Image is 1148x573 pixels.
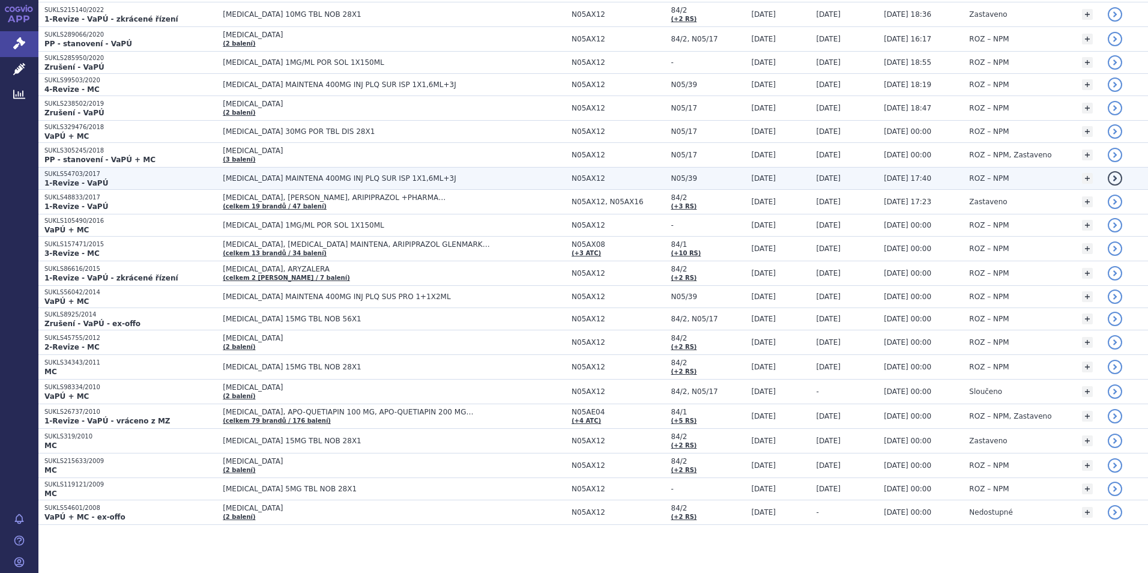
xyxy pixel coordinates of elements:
span: N05AX12 [572,174,665,183]
span: N05/39 [671,174,746,183]
span: ROZ – NPM [969,174,1009,183]
span: [DATE] [816,35,841,43]
a: (3 balení) [223,156,255,163]
span: [DATE] 00:00 [884,508,931,517]
span: N05/39 [671,293,746,301]
a: (+2 RS) [671,442,697,449]
p: SUKLS8925/2014 [44,311,217,319]
span: Zastaveno [969,10,1007,19]
span: [DATE] [816,315,841,323]
span: 84/2 [671,265,746,273]
span: [MEDICAL_DATA] 5MG TBL NOB 28X1 [223,485,523,493]
span: [MEDICAL_DATA] 15MG TBL NOB 56X1 [223,315,523,323]
span: [DATE] [751,485,776,493]
a: detail [1108,434,1122,448]
a: + [1082,34,1093,44]
a: detail [1108,335,1122,350]
span: - [816,387,818,396]
a: + [1082,291,1093,302]
p: SUKLS285950/2020 [44,54,217,62]
span: N05AX12 [572,485,665,493]
span: N05/39 [671,80,746,89]
span: - [671,221,746,229]
a: + [1082,103,1093,114]
a: detail [1108,218,1122,232]
a: + [1082,173,1093,184]
p: SUKLS238502/2019 [44,100,217,108]
strong: 1-Revize - VaPÚ [44,179,108,187]
a: + [1082,314,1093,324]
span: [DATE] [751,508,776,517]
span: [MEDICAL_DATA] [223,334,523,342]
a: (2 balení) [223,393,255,399]
strong: 1-Revize - VaPÚ - vráceno z MZ [44,417,171,425]
strong: MC [44,441,57,450]
strong: 1-Revize - VaPÚ [44,202,108,211]
a: + [1082,9,1093,20]
span: [DATE] 00:00 [884,387,931,396]
a: (+10 RS) [671,250,701,256]
span: [DATE] 17:23 [884,198,931,206]
a: (+3 RS) [671,203,697,210]
span: [DATE] [751,10,776,19]
span: N05AE04 [572,408,665,416]
a: detail [1108,241,1122,256]
span: ROZ – NPM [969,58,1009,67]
a: detail [1108,55,1122,70]
span: [DATE] 00:00 [884,485,931,493]
p: SUKLS45755/2012 [44,334,217,342]
a: detail [1108,171,1122,186]
span: Zastaveno [969,198,1007,206]
span: 84/2 [671,193,746,202]
strong: VaPÚ + MC [44,297,89,306]
span: [DATE] [816,80,841,89]
a: + [1082,220,1093,231]
a: + [1082,435,1093,446]
span: [DATE] [816,244,841,253]
a: detail [1108,458,1122,473]
p: SUKLS105490/2016 [44,217,217,225]
a: + [1082,362,1093,372]
a: + [1082,268,1093,279]
span: [DATE] [816,221,841,229]
span: N05AX12 [572,437,665,445]
span: [DATE] 00:00 [884,269,931,277]
span: [DATE] [751,127,776,136]
span: N05/17 [671,127,746,136]
span: [MEDICAL_DATA] MAINTENA 400MG INJ PLQ SUS PRO 1+1X2ML [223,293,523,301]
span: [DATE] [751,221,776,229]
strong: MC [44,490,57,498]
span: [DATE] 00:00 [884,293,931,301]
a: + [1082,386,1093,397]
span: N05AX12 [572,387,665,396]
span: [DATE] [751,363,776,371]
a: (celkem 13 brandů / 34 balení) [223,250,327,256]
span: N05AX12 [572,10,665,19]
a: detail [1108,7,1122,22]
a: (+2 RS) [671,274,697,281]
span: ROZ – NPM [969,461,1009,470]
span: 84/1 [671,408,746,416]
span: ROZ – NPM [969,35,1009,43]
span: ROZ – NPM [969,80,1009,89]
span: N05AX12 [572,127,665,136]
p: SUKLS215140/2022 [44,6,217,14]
span: N05AX12 [572,104,665,112]
strong: PP - stanovení - VaPÚ [44,40,132,48]
span: [DATE] 00:00 [884,315,931,323]
p: SUKLS319/2010 [44,432,217,441]
span: - [671,485,746,493]
span: N05AX12 [572,269,665,277]
a: (+3 ATC) [572,250,601,256]
p: SUKLS305245/2018 [44,147,217,155]
span: [MEDICAL_DATA] [223,504,523,512]
strong: 1-Revize - VaPÚ - zkrácené řízení [44,274,178,282]
a: (+2 RS) [671,368,697,375]
span: ROZ – NPM [969,244,1009,253]
span: [MEDICAL_DATA] [223,457,523,465]
span: 84/2 [671,504,746,512]
a: detail [1108,101,1122,115]
a: detail [1108,360,1122,374]
span: [MEDICAL_DATA], ARYZALERA [223,265,523,273]
span: ROZ – NPM [969,269,1009,277]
